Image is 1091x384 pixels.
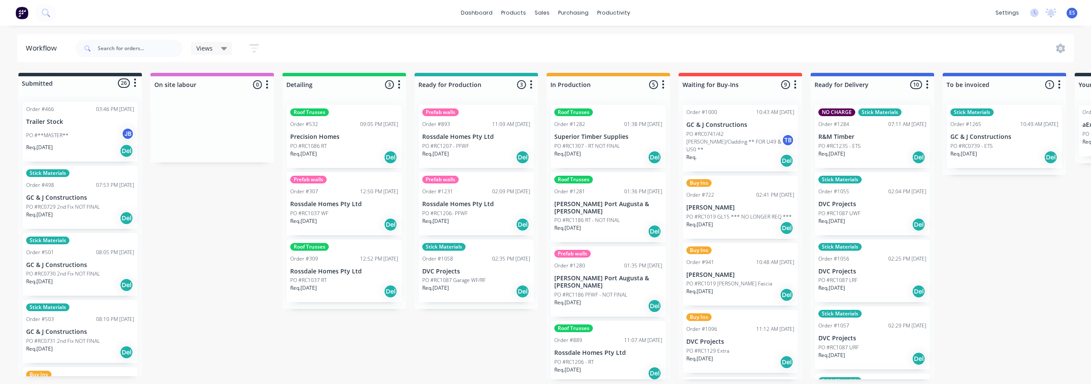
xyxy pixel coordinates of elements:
[551,246,666,317] div: Prefab wallsOrder #128001:35 PM [DATE][PERSON_NAME] Port Augusta & [PERSON_NAME]PO #RC1186 PFWF -...
[888,255,926,263] div: 02:25 PM [DATE]
[686,204,794,211] p: [PERSON_NAME]
[26,270,100,278] p: PO #RC0730 2nd Fix NOT FINAL
[554,349,662,357] p: Rossdale Homes Pty Ltd
[497,6,530,19] div: products
[554,176,593,183] div: Roof Trusses
[686,153,697,161] p: Req.
[888,120,926,128] div: 07:11 AM [DATE]
[422,284,449,292] p: Req. [DATE]
[912,285,926,298] div: Del
[818,351,845,359] p: Req. [DATE]
[756,325,794,333] div: 11:12 AM [DATE]
[1044,150,1058,164] div: Del
[818,310,862,318] div: Stick Materials
[818,188,849,195] div: Order #1055
[120,144,133,158] div: Del
[686,355,713,363] p: Req. [DATE]
[912,150,926,164] div: Del
[554,224,581,232] p: Req. [DATE]
[290,243,329,251] div: Roof Trusses
[422,108,459,116] div: Prefab walls
[96,181,134,189] div: 07:53 PM [DATE]
[624,262,662,270] div: 01:35 PM [DATE]
[818,133,926,141] p: R&M Timber
[26,181,54,189] div: Order #498
[950,150,977,158] p: Req. [DATE]
[554,188,585,195] div: Order #1281
[554,299,581,306] p: Req. [DATE]
[96,249,134,256] div: 08:05 PM [DATE]
[818,284,845,292] p: Req. [DATE]
[26,194,134,201] p: GC & J Constructions
[686,213,792,221] p: PO #RC1019 GL15 *** NO LONGER REQ ***
[15,6,28,19] img: Factory
[26,144,53,151] p: Req. [DATE]
[818,150,845,158] p: Req. [DATE]
[950,142,993,150] p: PO #RC0739 - ETS
[554,120,585,128] div: Order #1282
[551,105,666,168] div: Roof TrussesOrder #128201:38 PM [DATE]Superior Timber SuppliesPO #RC1307 - RT NOT FINALReq.[DATE]Del
[422,243,466,251] div: Stick Materials
[516,150,529,164] div: Del
[593,6,634,19] div: productivity
[554,6,593,19] div: purchasing
[422,276,486,284] p: PO #RC1087 Garage WF/RF
[648,299,661,313] div: Del
[290,120,318,128] div: Order #532
[781,134,794,147] div: TB
[26,249,54,256] div: Order #501
[422,120,450,128] div: Order #893
[780,221,793,235] div: Del
[818,217,845,225] p: Req. [DATE]
[26,43,61,54] div: Workflow
[683,176,798,239] div: Buy InsOrder #72202:41 PM [DATE][PERSON_NAME]PO #RC1019 GL15 *** NO LONGER REQ ***Req.[DATE]Del
[23,233,138,296] div: Stick MaterialsOrder #50108:05 PM [DATE]GC & J ConstructionsPO #RC0730 2nd Fix NOT FINALReq.[DATE...
[290,201,398,208] p: Rossdale Homes Pty Ltd
[554,133,662,141] p: Superior Timber Supplies
[947,105,1062,168] div: Stick MaterialsOrder #126510:49 AM [DATE]GC & J ConstructionsPO #RC0739 - ETSReq.[DATE]Del
[554,275,662,289] p: [PERSON_NAME] Port Augusta & [PERSON_NAME]
[686,191,714,199] div: Order #722
[818,142,861,150] p: PO #RC1235 - ETS
[120,345,133,359] div: Del
[96,105,134,113] div: 03:46 PM [DATE]
[492,120,530,128] div: 11:09 AM [DATE]
[290,176,327,183] div: Prefab walls
[98,40,183,57] input: Search for orders...
[290,133,398,141] p: Precision Homes
[686,258,714,266] div: Order #941
[686,121,794,129] p: GC & J Constructions
[26,237,69,244] div: Stick Materials
[780,288,793,302] div: Del
[818,201,926,208] p: DVC Projects
[624,120,662,128] div: 01:38 PM [DATE]
[554,250,591,258] div: Prefab walls
[290,108,329,116] div: Roof Trusses
[818,176,862,183] div: Stick Materials
[686,280,772,288] p: PO #RC1019 [PERSON_NAME] Fascia
[818,243,862,251] div: Stick Materials
[26,169,69,177] div: Stick Materials
[290,217,317,225] p: Req. [DATE]
[818,108,855,116] div: NO CHARGE
[422,150,449,158] p: Req. [DATE]
[419,172,534,235] div: Prefab wallsOrder #123102:09 PM [DATE]Rossdale Homes Pty LtdPO #RC1206- PFWFReq.[DATE]Del
[26,303,69,311] div: Stick Materials
[756,191,794,199] div: 02:41 PM [DATE]
[818,268,926,275] p: DVC Projects
[686,130,781,153] p: PO #RC0741/42 [PERSON_NAME]/Cladding ** FOR U49 & U50 **
[419,105,534,168] div: Prefab wallsOrder #89311:09 AM [DATE]Rossdale Homes Pty LtdPO #RC1207 - PFWFReq.[DATE]Del
[554,291,627,299] p: PO #RC1186 PFWF - NOT FINAL
[290,255,318,263] div: Order #309
[912,218,926,231] div: Del
[686,338,794,345] p: DVC Projects
[950,133,1058,141] p: GC & J Constructions
[780,154,793,168] div: Del
[554,142,620,150] p: PO #RC1307 - RT NOT FINAL
[756,258,794,266] div: 10:48 AM [DATE]
[912,352,926,366] div: Del
[756,108,794,116] div: 10:43 AM [DATE]
[196,44,213,53] span: Views
[818,322,849,330] div: Order #1057
[384,150,397,164] div: Del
